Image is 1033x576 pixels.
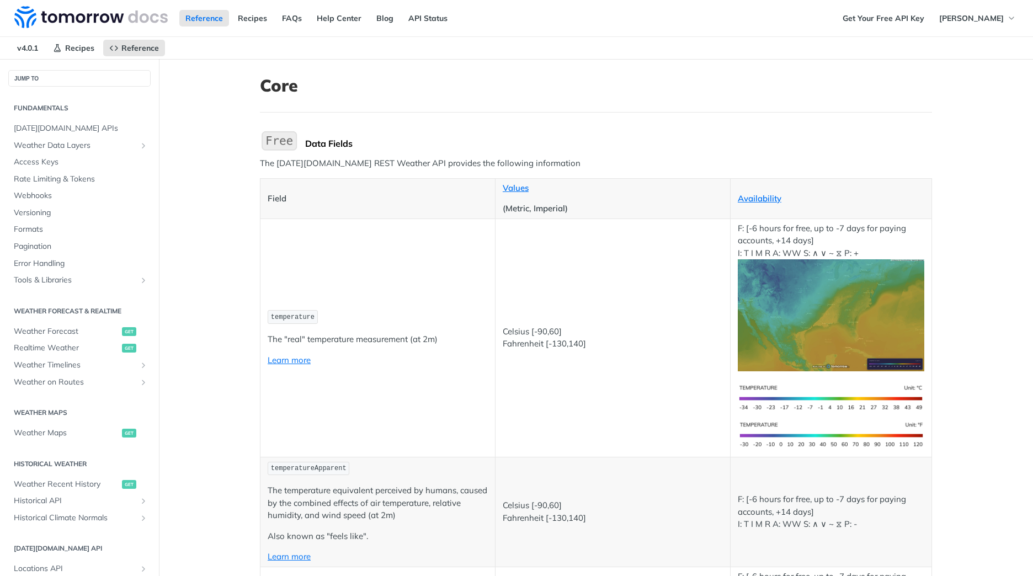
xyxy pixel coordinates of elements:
h1: Core [260,76,932,95]
span: Expand image [738,429,924,439]
a: Learn more [268,551,311,562]
span: Access Keys [14,157,148,168]
img: temperature-us [738,417,924,454]
h2: Weather Maps [8,408,151,418]
a: FAQs [276,10,308,26]
a: Pagination [8,238,151,255]
span: Formats [14,224,148,235]
span: Realtime Weather [14,343,119,354]
span: Weather on Routes [14,377,136,388]
a: Versioning [8,205,151,221]
a: Webhooks [8,188,151,204]
code: temperatureApparent [268,462,349,476]
span: Reference [121,43,159,53]
a: Recipes [47,40,100,56]
a: Realtime Weatherget [8,340,151,356]
a: Access Keys [8,154,151,170]
span: Expand image [738,392,924,402]
a: Historical Climate NormalsShow subpages for Historical Climate Normals [8,510,151,526]
img: temperature-si [738,380,924,417]
a: Blog [370,10,400,26]
span: Pagination [14,241,148,252]
a: Weather Data LayersShow subpages for Weather Data Layers [8,137,151,154]
p: Celsius [-90,60] Fahrenheit [-130,140] [503,326,723,350]
span: get [122,429,136,438]
span: Weather Maps [14,428,119,439]
p: F: [-6 hours for free, up to -7 days for paying accounts, +14 days] I: T I M R A: WW S: ∧ ∨ ~ ⧖ P: + [738,222,924,371]
span: get [122,344,136,353]
a: Weather TimelinesShow subpages for Weather Timelines [8,357,151,374]
span: Historical Climate Normals [14,513,136,524]
h2: [DATE][DOMAIN_NAME] API [8,543,151,553]
a: Availability [738,193,781,204]
span: Weather Timelines [14,360,136,371]
a: Help Center [311,10,368,26]
p: The "real" temperature measurement (at 2m) [268,333,488,346]
span: Versioning [14,207,148,218]
span: Weather Forecast [14,326,119,337]
button: [PERSON_NAME] [933,10,1022,26]
span: Weather Data Layers [14,140,136,151]
code: temperature [268,310,318,324]
p: Celsius [-90,60] Fahrenheit [-130,140] [503,499,723,524]
span: Weather Recent History [14,479,119,490]
a: Error Handling [8,255,151,272]
img: Tomorrow.io Weather API Docs [14,6,168,28]
span: Tools & Libraries [14,275,136,286]
a: Historical APIShow subpages for Historical API [8,493,151,509]
a: Weather Forecastget [8,323,151,340]
a: Values [503,183,529,193]
div: Data Fields [305,138,932,149]
p: (Metric, Imperial) [503,202,723,215]
span: Webhooks [14,190,148,201]
p: Also known as "feels like". [268,530,488,543]
span: get [122,327,136,336]
a: Recipes [232,10,273,26]
a: Formats [8,221,151,238]
p: The [DATE][DOMAIN_NAME] REST Weather API provides the following information [260,157,932,170]
a: Rate Limiting & Tokens [8,171,151,188]
span: [DATE][DOMAIN_NAME] APIs [14,123,148,134]
button: Show subpages for Historical Climate Normals [139,514,148,522]
span: Error Handling [14,258,148,269]
button: Show subpages for Tools & Libraries [139,276,148,285]
a: Weather on RoutesShow subpages for Weather on Routes [8,374,151,391]
h2: Historical Weather [8,459,151,469]
span: v4.0.1 [11,40,44,56]
span: Locations API [14,563,136,574]
button: Show subpages for Historical API [139,497,148,505]
button: Show subpages for Weather on Routes [139,378,148,387]
h2: Fundamentals [8,103,151,113]
span: Historical API [14,495,136,506]
span: Expand image [738,310,924,320]
span: get [122,480,136,489]
a: Get Your Free API Key [837,10,930,26]
button: Show subpages for Weather Data Layers [139,141,148,150]
h2: Weather Forecast & realtime [8,306,151,316]
p: F: [-6 hours for free, up to -7 days for paying accounts, +14 days] I: T I M R A: WW S: ∧ ∨ ~ ⧖ P: - [738,493,924,531]
a: [DATE][DOMAIN_NAME] APIs [8,120,151,137]
span: [PERSON_NAME] [939,13,1004,23]
a: Reference [179,10,229,26]
a: Reference [103,40,165,56]
button: JUMP TO [8,70,151,87]
p: Field [268,193,488,205]
a: Learn more [268,355,311,365]
a: Weather Mapsget [8,425,151,441]
a: Tools & LibrariesShow subpages for Tools & Libraries [8,272,151,289]
a: Weather Recent Historyget [8,476,151,493]
span: Recipes [65,43,94,53]
p: The temperature equivalent perceived by humans, caused by the combined effects of air temperature... [268,484,488,522]
img: temperature [738,259,924,371]
a: API Status [402,10,454,26]
button: Show subpages for Locations API [139,564,148,573]
button: Show subpages for Weather Timelines [139,361,148,370]
span: Rate Limiting & Tokens [14,174,148,185]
